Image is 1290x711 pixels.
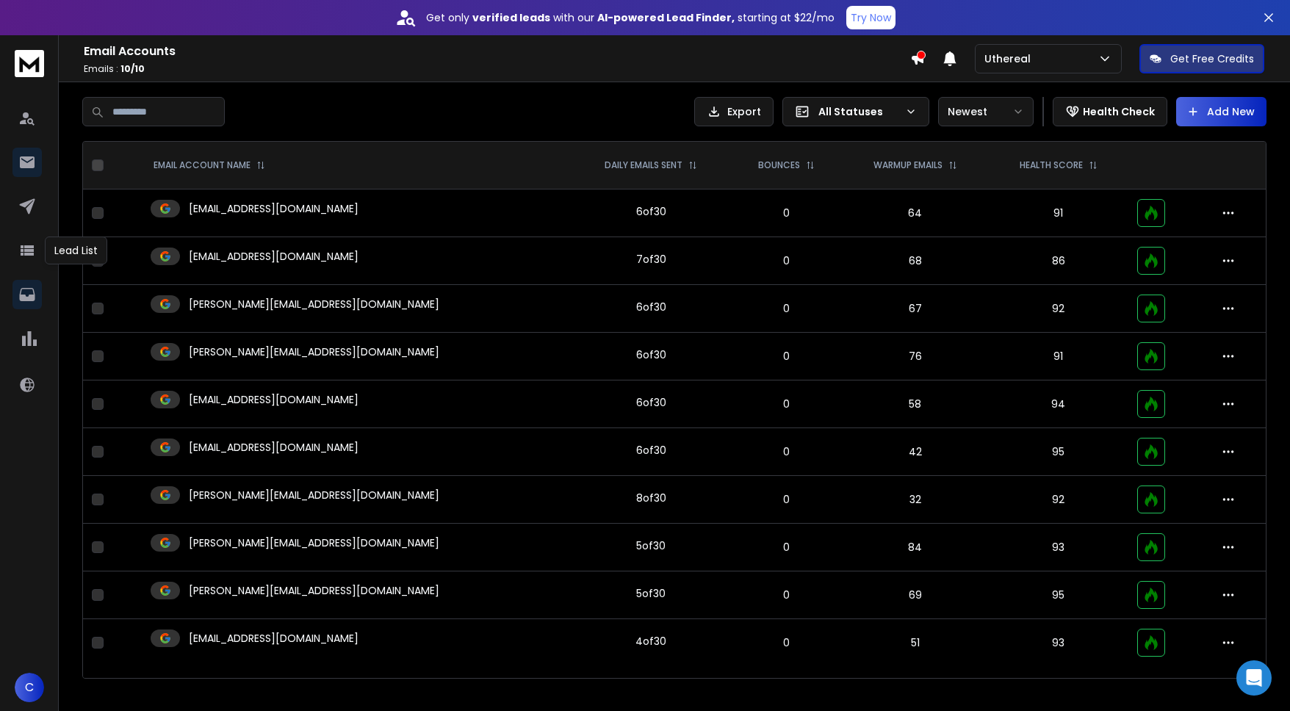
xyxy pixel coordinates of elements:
strong: verified leads [472,10,550,25]
p: [EMAIL_ADDRESS][DOMAIN_NAME] [189,249,358,264]
p: [PERSON_NAME][EMAIL_ADDRESS][DOMAIN_NAME] [189,344,439,359]
p: All Statuses [818,104,899,119]
p: [PERSON_NAME][EMAIL_ADDRESS][DOMAIN_NAME] [189,488,439,502]
p: Try Now [851,10,891,25]
img: logo [15,50,44,77]
div: EMAIL ACCOUNT NAME [154,159,265,171]
div: 6 of 30 [636,443,666,458]
td: 69 [841,571,989,619]
td: 51 [841,619,989,667]
p: [EMAIL_ADDRESS][DOMAIN_NAME] [189,631,358,646]
div: 7 of 30 [636,252,666,267]
span: 10 / 10 [120,62,145,75]
button: Newest [938,97,1034,126]
button: C [15,673,44,702]
td: 67 [841,285,989,333]
td: 92 [989,476,1128,524]
div: 5 of 30 [636,586,666,601]
p: WARMUP EMAILS [873,159,943,171]
p: [EMAIL_ADDRESS][DOMAIN_NAME] [189,201,358,216]
p: 0 [740,206,832,220]
td: 42 [841,428,989,476]
td: 84 [841,524,989,571]
p: DAILY EMAILS SENT [605,159,682,171]
strong: AI-powered Lead Finder, [597,10,735,25]
p: Uthereal [984,51,1037,66]
p: 0 [740,349,832,364]
p: [EMAIL_ADDRESS][DOMAIN_NAME] [189,440,358,455]
td: 91 [989,333,1128,380]
td: 32 [841,476,989,524]
p: Health Check [1083,104,1155,119]
div: 8 of 30 [636,491,666,505]
td: 95 [989,571,1128,619]
div: Lead List [45,237,107,264]
p: Emails : [84,63,910,75]
p: [PERSON_NAME][EMAIL_ADDRESS][DOMAIN_NAME] [189,535,439,550]
td: 64 [841,190,989,237]
p: 0 [740,301,832,316]
div: 6 of 30 [636,300,666,314]
p: 0 [740,492,832,507]
p: 0 [740,540,832,555]
button: Get Free Credits [1139,44,1264,73]
p: 0 [740,588,832,602]
td: 93 [989,524,1128,571]
td: 92 [989,285,1128,333]
td: 58 [841,380,989,428]
button: Export [694,97,774,126]
td: 86 [989,237,1128,285]
p: 0 [740,397,832,411]
p: 0 [740,444,832,459]
td: 95 [989,428,1128,476]
p: [PERSON_NAME][EMAIL_ADDRESS][DOMAIN_NAME] [189,583,439,598]
p: 0 [740,253,832,268]
td: 94 [989,380,1128,428]
button: Health Check [1053,97,1167,126]
div: 5 of 30 [636,538,666,553]
div: 4 of 30 [635,634,666,649]
td: 91 [989,190,1128,237]
div: 6 of 30 [636,395,666,410]
p: BOUNCES [758,159,800,171]
p: Get only with our starting at $22/mo [426,10,835,25]
p: [PERSON_NAME][EMAIL_ADDRESS][DOMAIN_NAME] [189,297,439,311]
button: Try Now [846,6,896,29]
td: 68 [841,237,989,285]
div: 6 of 30 [636,204,666,219]
div: 6 of 30 [636,347,666,362]
button: Add New [1176,97,1266,126]
td: 93 [989,619,1128,667]
p: HEALTH SCORE [1020,159,1083,171]
p: Get Free Credits [1170,51,1254,66]
div: Open Intercom Messenger [1236,660,1272,696]
h1: Email Accounts [84,43,910,60]
p: 0 [740,635,832,650]
td: 76 [841,333,989,380]
p: [EMAIL_ADDRESS][DOMAIN_NAME] [189,392,358,407]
